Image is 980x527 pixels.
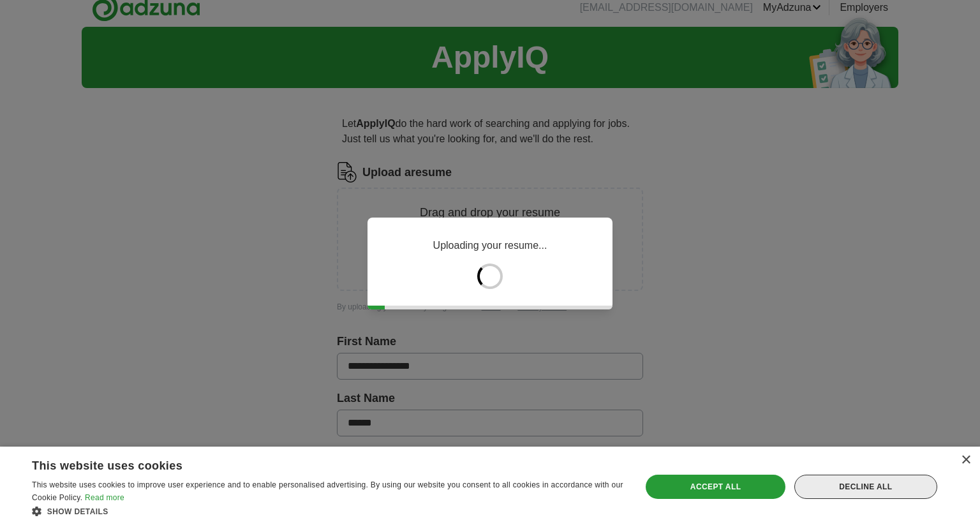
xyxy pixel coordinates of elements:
div: This website uses cookies [32,454,591,473]
span: This website uses cookies to improve user experience and to enable personalised advertising. By u... [32,480,623,502]
a: Read more, opens a new window [85,493,124,502]
div: Show details [32,505,623,517]
span: Show details [47,507,108,516]
p: Uploading your resume... [433,238,547,253]
div: Decline all [794,475,937,499]
div: Close [961,456,970,465]
div: Accept all [646,475,785,499]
